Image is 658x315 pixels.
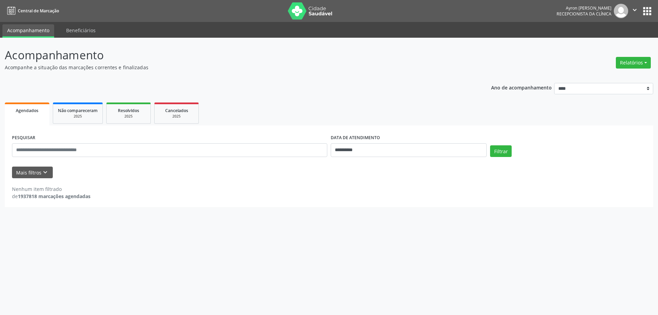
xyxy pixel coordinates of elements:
label: PESQUISAR [12,133,35,143]
div: de [12,193,90,200]
strong: 1937818 marcações agendadas [18,193,90,199]
button: Mais filtroskeyboard_arrow_down [12,167,53,179]
label: DATA DE ATENDIMENTO [331,133,380,143]
p: Acompanhamento [5,47,459,64]
span: Cancelados [165,108,188,113]
span: Recepcionista da clínica [557,11,611,17]
button: Filtrar [490,145,512,157]
div: 2025 [58,114,98,119]
div: Nenhum item filtrado [12,185,90,193]
span: Central de Marcação [18,8,59,14]
span: Agendados [16,108,38,113]
div: 2025 [111,114,146,119]
div: Ayron [PERSON_NAME] [557,5,611,11]
p: Acompanhe a situação das marcações correntes e finalizadas [5,64,459,71]
button:  [628,4,641,18]
span: Não compareceram [58,108,98,113]
i: keyboard_arrow_down [41,169,49,176]
button: apps [641,5,653,17]
div: 2025 [159,114,194,119]
a: Acompanhamento [2,24,54,38]
i:  [631,6,638,14]
a: Central de Marcação [5,5,59,16]
img: img [614,4,628,18]
p: Ano de acompanhamento [491,83,552,92]
a: Beneficiários [61,24,100,36]
button: Relatórios [616,57,651,69]
span: Resolvidos [118,108,139,113]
